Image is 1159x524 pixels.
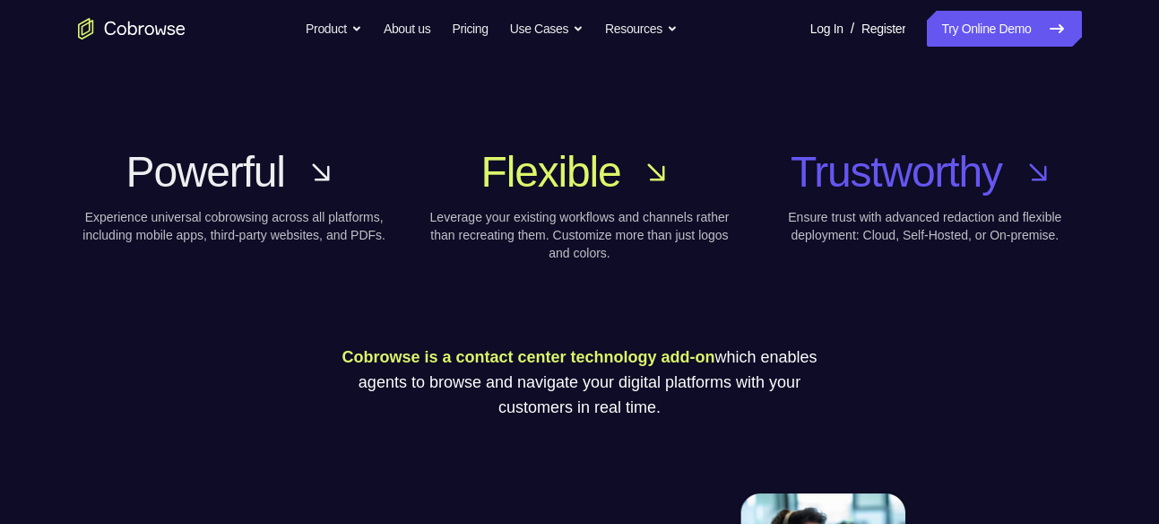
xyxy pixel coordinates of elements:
a: Try Online Demo [927,11,1081,47]
button: Use Cases [510,11,584,47]
a: Register [861,11,905,47]
a: About us [384,11,430,47]
a: Flexible [423,144,736,201]
span: Cobrowse is a contact center technology add-on [342,348,714,366]
a: Log In [810,11,843,47]
span: Flexible [481,144,621,201]
a: Trustworthy [768,144,1081,201]
a: Go to the home page [78,18,186,39]
p: Ensure trust with advanced redaction and flexible deployment: Cloud, Self-Hosted, or On-premise. [768,208,1081,244]
button: Resources [605,11,678,47]
p: Experience universal cobrowsing across all platforms, including mobile apps, third-party websites... [78,208,391,244]
span: Powerful [126,144,285,201]
a: Pricing [452,11,488,47]
p: which enables agents to browse and navigate your digital platforms with your customers in real time. [333,345,826,420]
span: / [851,18,854,39]
a: Powerful [78,144,391,201]
span: Trustworthy [791,144,1002,201]
button: Product [306,11,362,47]
p: Leverage your existing workflows and channels rather than recreating them. Customize more than ju... [423,208,736,262]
